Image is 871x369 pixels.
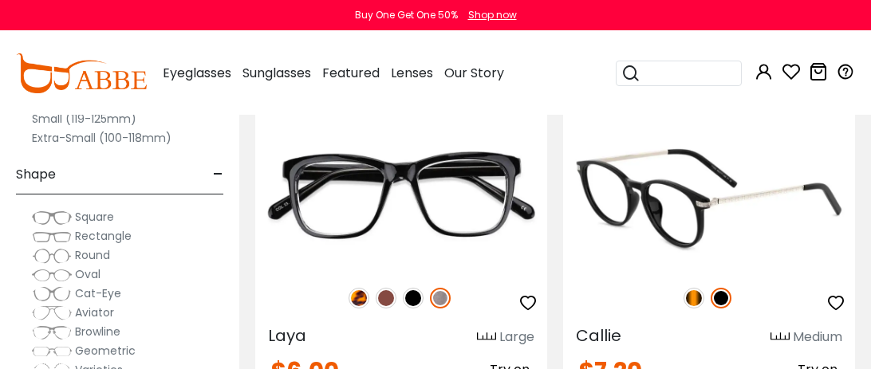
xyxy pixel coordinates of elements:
span: Callie [576,324,621,347]
span: - [213,155,223,194]
img: Square.png [32,210,72,226]
img: Rectangle.png [32,229,72,245]
span: Geometric [75,343,136,359]
img: Leopard [349,288,369,308]
span: Lenses [391,64,433,82]
label: Small (119-125mm) [32,109,136,128]
img: abbeglasses.com [16,53,147,93]
span: Cat-Eye [75,285,121,301]
span: Eyeglasses [163,64,231,82]
span: Square [75,209,114,225]
img: size ruler [770,332,790,343]
label: Extra-Small (100-118mm) [32,128,171,147]
span: Our Story [444,64,504,82]
span: Browline [75,324,120,340]
span: Shape [16,155,56,194]
div: Medium [793,328,842,347]
div: Buy One Get One 50% [355,8,458,22]
img: Gun Laya - Plastic ,Universal Bridge Fit [255,124,547,270]
span: Oval [75,266,100,282]
img: Cat-Eye.png [32,286,72,302]
img: Tortoise Callie - Combination ,Universal Bridge Fit [563,124,855,270]
a: Shop now [460,8,517,22]
img: Geometric.png [32,343,72,359]
img: Oval.png [32,267,72,283]
img: Browline.png [32,324,72,340]
span: Laya [268,324,306,347]
img: Gun [430,288,451,308]
img: Black [403,288,424,308]
img: Black [711,288,731,308]
div: Large [499,328,534,347]
img: Aviator.png [32,305,72,321]
span: Round [75,247,110,263]
img: size ruler [477,332,496,343]
span: Sunglasses [242,64,311,82]
img: Round.png [32,248,72,264]
img: Tortoise [684,288,704,308]
span: Aviator [75,304,114,320]
div: Shop now [468,8,517,22]
span: Rectangle [75,228,132,244]
img: Brown [376,288,396,308]
span: Featured [322,64,380,82]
